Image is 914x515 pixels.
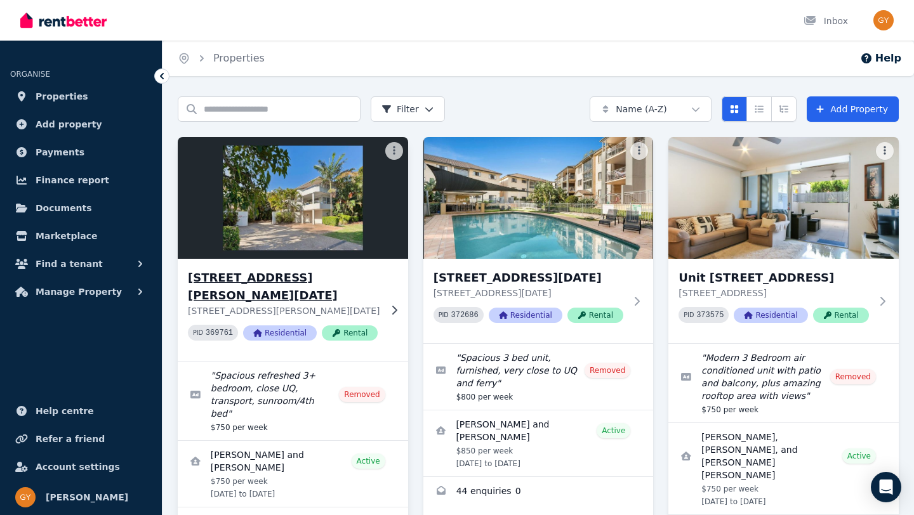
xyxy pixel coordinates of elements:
button: Expanded list view [771,96,797,122]
span: Finance report [36,173,109,188]
a: Marketplace [10,223,152,249]
span: Rental [322,325,378,341]
a: Finance report [10,167,152,193]
span: Refer a friend [36,431,105,447]
button: More options [630,142,648,160]
span: Find a tenant [36,256,103,271]
code: 372686 [451,311,479,320]
span: Payments [36,145,84,160]
p: [STREET_ADDRESS][PERSON_NAME][DATE] [188,304,380,317]
h3: Unit [STREET_ADDRESS] [679,269,871,287]
a: Add property [10,112,152,137]
span: ORGANISE [10,70,50,79]
a: Edit listing: Spacious refreshed 3+ bedroom, close UQ, transport, sunroom/4th bed [178,362,408,440]
small: PID [439,311,449,318]
code: 373575 [696,311,724,320]
span: Filter [381,103,419,115]
small: PID [193,329,203,336]
a: View details for Zhanyi Liu and Ruichen Zheng [423,410,654,476]
a: Unit 109/50 Lamington Ave, LutwycheUnit [STREET_ADDRESS][STREET_ADDRESS]PID 373575ResidentialRental [668,137,899,343]
span: Residential [489,308,562,323]
img: Unit 109/50 Lamington Ave, Lutwyche [668,137,899,259]
button: Filter [371,96,445,122]
p: [STREET_ADDRESS] [679,287,871,299]
span: Account settings [36,459,120,474]
button: Help [860,51,901,66]
a: Unit 44/139 Macquarie St, St Lucia[STREET_ADDRESS][DATE][STREET_ADDRESS][DATE]PID 372686Residenti... [423,137,654,343]
button: Find a tenant [10,251,152,277]
a: Enquiries for Unit 44/139 Macquarie St, St Lucia [423,477,654,507]
p: [STREET_ADDRESS][DATE] [434,287,626,299]
span: [PERSON_NAME] [46,490,128,505]
button: More options [385,142,403,160]
span: Rental [567,308,623,323]
a: Add Property [807,96,899,122]
span: Help centre [36,403,94,419]
span: Add property [36,117,102,132]
h3: [STREET_ADDRESS][PERSON_NAME][DATE] [188,269,380,304]
img: Unit 44/139 Macquarie St, St Lucia [423,137,654,259]
div: Inbox [804,15,848,27]
span: Residential [734,308,807,323]
a: Refer a friend [10,426,152,452]
a: Edit listing: Spacious 3 bed unit, furnished, very close to UQ and ferry [423,344,654,410]
img: 9/214 Sir Fred Schonell Dr, St Lucia [172,134,414,262]
div: Open Intercom Messenger [871,472,901,502]
a: Help centre [10,398,152,424]
code: 369761 [206,329,233,337]
img: Graham Young [873,10,894,30]
a: View details for Pallavi Devi Panchala and Jaya Sudhakar Panchala [178,441,408,507]
a: View details for Geovana Borges, Pedro Barros, and Luciana Rodrigues Guimaraes Cruz [668,423,899,514]
a: Payments [10,140,152,165]
button: More options [876,142,894,160]
a: 9/214 Sir Fred Schonell Dr, St Lucia[STREET_ADDRESS][PERSON_NAME][DATE][STREET_ADDRESS][PERSON_NA... [178,137,408,361]
span: Rental [813,308,869,323]
button: Compact list view [746,96,772,122]
button: Manage Property [10,279,152,304]
span: Name (A-Z) [616,103,667,115]
a: Edit listing: Modern 3 Bedroom air conditioned unit with patio and balcony, plus amazing rooftop ... [668,344,899,422]
div: View options [722,96,797,122]
button: Card view [722,96,747,122]
small: PID [684,311,694,318]
a: Documents [10,195,152,221]
span: Residential [243,325,317,341]
nav: Breadcrumb [162,41,280,76]
h3: [STREET_ADDRESS][DATE] [434,269,626,287]
img: RentBetter [20,11,107,30]
img: Graham Young [15,487,36,507]
span: Documents [36,200,92,216]
a: Properties [10,84,152,109]
a: Properties [213,52,265,64]
span: Marketplace [36,228,97,244]
button: Name (A-Z) [590,96,712,122]
span: Manage Property [36,284,122,299]
span: Properties [36,89,88,104]
a: Account settings [10,454,152,479]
